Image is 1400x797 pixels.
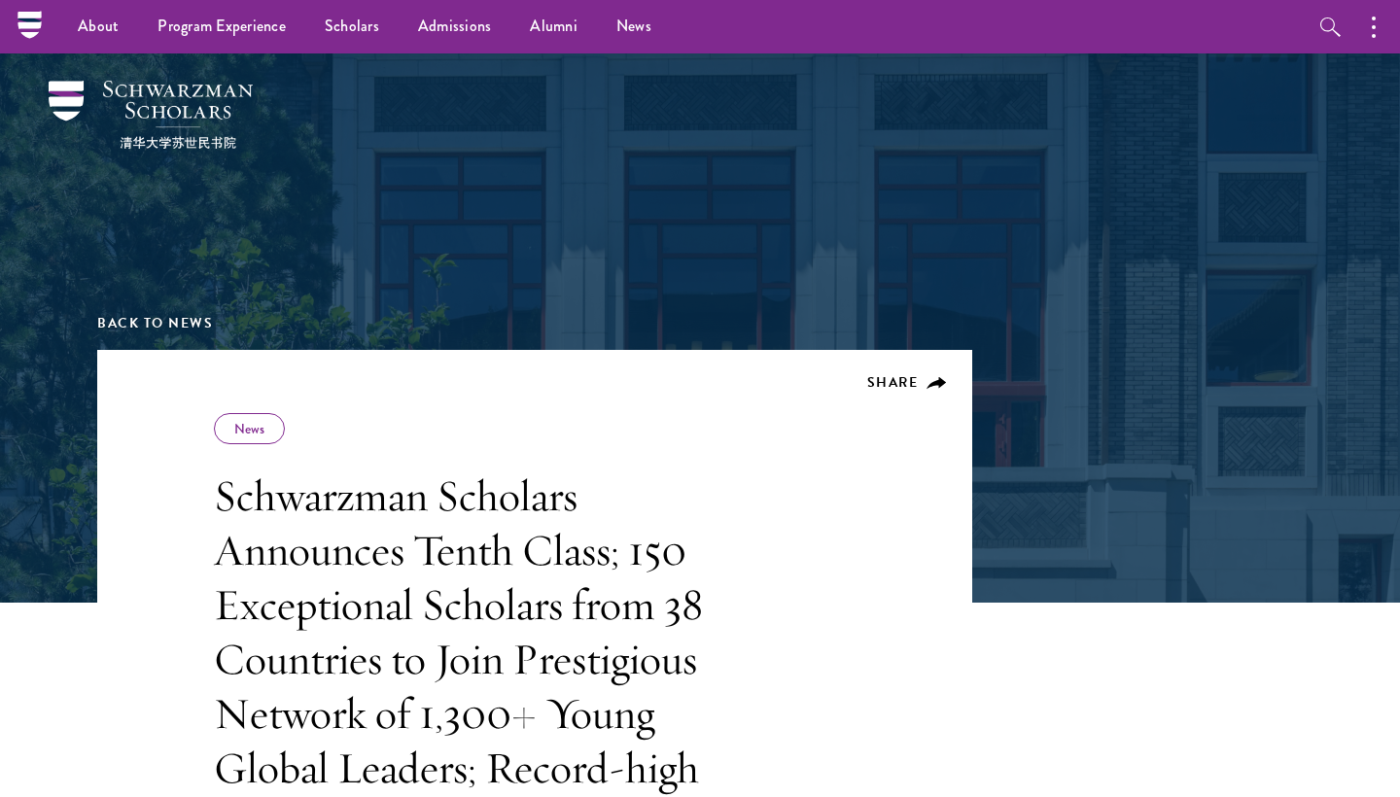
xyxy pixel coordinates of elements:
[97,313,213,333] a: Back to News
[49,81,253,149] img: Schwarzman Scholars
[867,372,919,393] span: Share
[867,374,948,392] button: Share
[234,419,264,438] a: News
